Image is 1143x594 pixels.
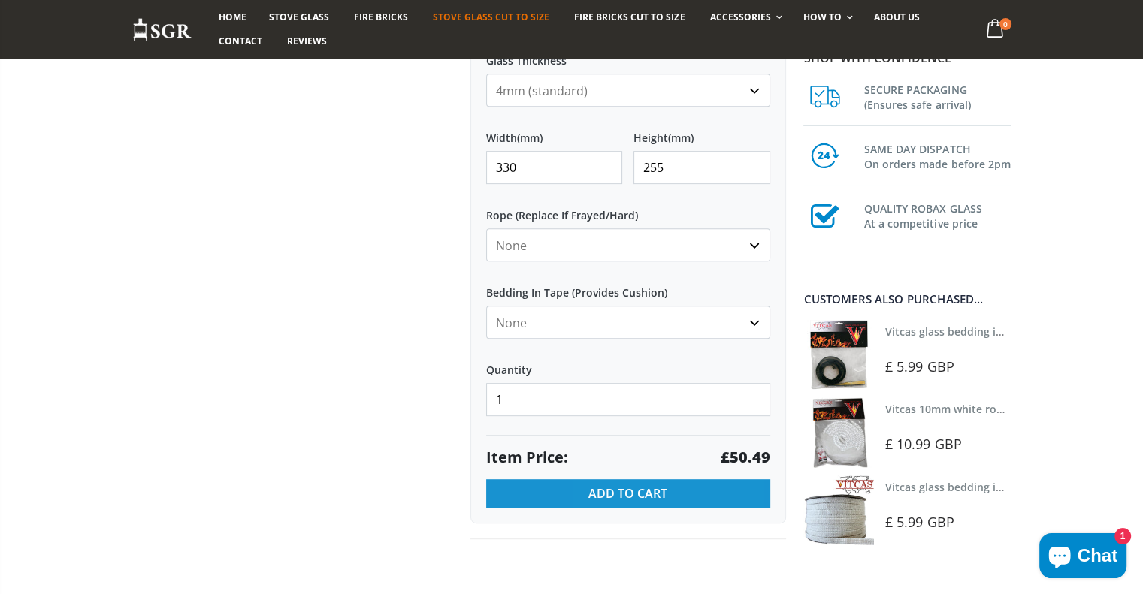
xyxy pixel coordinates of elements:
[668,131,694,145] span: (mm)
[132,17,192,42] img: Stove Glass Replacement
[207,5,258,29] a: Home
[219,11,246,23] span: Home
[863,5,931,29] a: About us
[486,350,770,377] label: Quantity
[486,273,770,300] label: Bedding In Tape (Provides Cushion)
[874,11,920,23] span: About us
[863,198,1011,231] h3: QUALITY ROBAX GLASS At a competitive price
[709,11,770,23] span: Accessories
[1035,533,1131,582] inbox-online-store-chat: Shopify online store chat
[803,320,873,390] img: Vitcas stove glass bedding in tape
[517,131,543,145] span: (mm)
[354,11,408,23] span: Fire Bricks
[486,447,568,468] span: Item Price:
[574,11,685,23] span: Fire Bricks Cut To Size
[486,479,770,508] button: Add to Cart
[486,118,623,145] label: Width
[803,11,842,23] span: How To
[803,294,1011,305] div: Customers also purchased...
[885,435,962,453] span: £ 10.99 GBP
[433,11,549,23] span: Stove Glass Cut To Size
[803,397,873,467] img: Vitcas white rope, glue and gloves kit 10mm
[287,35,327,47] span: Reviews
[698,5,789,29] a: Accessories
[999,18,1011,30] span: 0
[885,513,954,531] span: £ 5.99 GBP
[486,195,770,222] label: Rope (Replace If Frayed/Hard)
[885,357,954,375] span: £ 5.99 GBP
[207,29,274,53] a: Contact
[269,11,329,23] span: Stove Glass
[563,5,696,29] a: Fire Bricks Cut To Size
[343,5,419,29] a: Fire Bricks
[422,5,561,29] a: Stove Glass Cut To Size
[863,80,1011,113] h3: SECURE PACKAGING (Ensures safe arrival)
[219,35,262,47] span: Contact
[863,139,1011,172] h3: SAME DAY DISPATCH On orders made before 2pm
[721,447,770,468] strong: £50.49
[588,485,667,502] span: Add to Cart
[258,5,340,29] a: Stove Glass
[792,5,860,29] a: How To
[980,15,1011,44] a: 0
[803,475,873,545] img: Vitcas stove glass bedding in tape
[276,29,338,53] a: Reviews
[633,118,770,145] label: Height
